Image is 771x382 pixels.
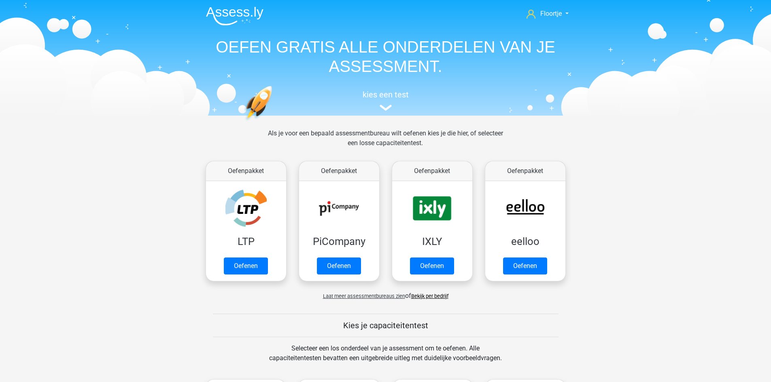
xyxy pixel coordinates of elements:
[317,257,361,274] a: Oefenen
[380,105,392,111] img: assessment
[224,257,268,274] a: Oefenen
[410,257,454,274] a: Oefenen
[411,293,448,299] a: Bekijk per bedrijf
[261,344,510,373] div: Selecteer een los onderdeel van je assessment om te oefenen. Alle capaciteitentesten bevatten een...
[206,6,263,25] img: Assessly
[200,90,572,99] h5: kies een test
[244,86,304,159] img: oefenen
[213,321,559,330] h5: Kies je capaciteitentest
[261,129,510,158] div: Als je voor een bepaald assessmentbureau wilt oefenen kies je die hier, of selecteer een losse ca...
[523,9,571,19] a: Floortje
[540,10,562,17] span: Floortje
[200,37,572,76] h1: OEFEN GRATIS ALLE ONDERDELEN VAN JE ASSESSMENT.
[323,293,405,299] span: Laat meer assessmentbureaus zien
[503,257,547,274] a: Oefenen
[200,285,572,301] div: of
[200,90,572,111] a: kies een test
